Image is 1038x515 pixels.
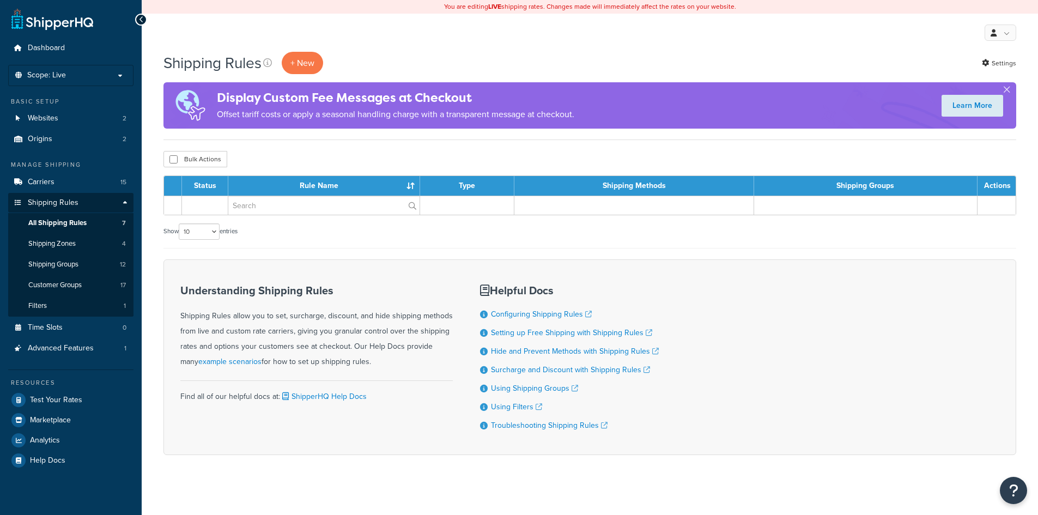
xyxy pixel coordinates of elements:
li: Filters [8,296,133,316]
a: Surcharge and Discount with Shipping Rules [491,364,650,375]
th: Actions [978,176,1016,196]
span: 1 [124,301,126,311]
span: Customer Groups [28,281,82,290]
label: Show entries [163,223,238,240]
div: Shipping Rules allow you to set, surcharge, discount, and hide shipping methods from live and cus... [180,284,453,369]
span: Filters [28,301,47,311]
div: Basic Setup [8,97,133,106]
select: Showentries [179,223,220,240]
li: Shipping Rules [8,193,133,317]
span: Carriers [28,178,54,187]
a: Origins 2 [8,129,133,149]
a: Filters 1 [8,296,133,316]
a: Test Your Rates [8,390,133,410]
a: Websites 2 [8,108,133,129]
span: Shipping Zones [28,239,76,249]
a: Setting up Free Shipping with Shipping Rules [491,327,652,338]
li: Carriers [8,172,133,192]
span: 4 [122,239,126,249]
span: Origins [28,135,52,144]
span: 17 [120,281,126,290]
a: Carriers 15 [8,172,133,192]
a: Analytics [8,431,133,450]
a: Advanced Features 1 [8,338,133,359]
h1: Shipping Rules [163,52,262,74]
span: Websites [28,114,58,123]
h3: Helpful Docs [480,284,659,296]
h3: Understanding Shipping Rules [180,284,453,296]
th: Type [420,176,515,196]
a: Configuring Shipping Rules [491,308,592,320]
a: Shipping Rules [8,193,133,213]
li: Websites [8,108,133,129]
a: All Shipping Rules 7 [8,213,133,233]
li: Origins [8,129,133,149]
div: Resources [8,378,133,387]
button: Bulk Actions [163,151,227,167]
a: ShipperHQ Home [11,8,93,30]
a: Marketplace [8,410,133,430]
p: Offset tariff costs or apply a seasonal handling charge with a transparent message at checkout. [217,107,574,122]
span: 2 [123,114,126,123]
a: Hide and Prevent Methods with Shipping Rules [491,346,659,357]
li: All Shipping Rules [8,213,133,233]
span: Time Slots [28,323,63,332]
span: Advanced Features [28,344,94,353]
a: Troubleshooting Shipping Rules [491,420,608,431]
span: 1 [124,344,126,353]
span: Shipping Groups [28,260,78,269]
a: Dashboard [8,38,133,58]
span: 7 [122,219,126,228]
li: Customer Groups [8,275,133,295]
span: Help Docs [30,456,65,465]
th: Shipping Groups [754,176,978,196]
a: Settings [982,56,1016,71]
p: + New [282,52,323,74]
button: Open Resource Center [1000,477,1027,504]
span: Scope: Live [27,71,66,80]
li: Time Slots [8,318,133,338]
a: Learn More [942,95,1003,117]
img: duties-banner-06bc72dcb5fe05cb3f9472aba00be2ae8eb53ab6f0d8bb03d382ba314ac3c341.png [163,82,217,129]
span: 0 [123,323,126,332]
a: Customer Groups 17 [8,275,133,295]
th: Status [182,176,228,196]
th: Rule Name [228,176,420,196]
span: Marketplace [30,416,71,425]
b: LIVE [488,2,501,11]
a: Help Docs [8,451,133,470]
a: Shipping Groups 12 [8,255,133,275]
span: Dashboard [28,44,65,53]
a: Time Slots 0 [8,318,133,338]
span: Test Your Rates [30,396,82,405]
span: 12 [120,260,126,269]
div: Find all of our helpful docs at: [180,380,453,404]
a: Using Filters [491,401,542,413]
li: Shipping Zones [8,234,133,254]
input: Search [228,196,420,215]
a: Using Shipping Groups [491,383,578,394]
li: Advanced Features [8,338,133,359]
div: Manage Shipping [8,160,133,169]
a: ShipperHQ Help Docs [280,391,367,402]
span: 15 [120,178,126,187]
a: example scenarios [198,356,262,367]
li: Shipping Groups [8,255,133,275]
span: Shipping Rules [28,198,78,208]
h4: Display Custom Fee Messages at Checkout [217,89,574,107]
th: Shipping Methods [514,176,754,196]
span: All Shipping Rules [28,219,87,228]
span: 2 [123,135,126,144]
span: Analytics [30,436,60,445]
a: Shipping Zones 4 [8,234,133,254]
